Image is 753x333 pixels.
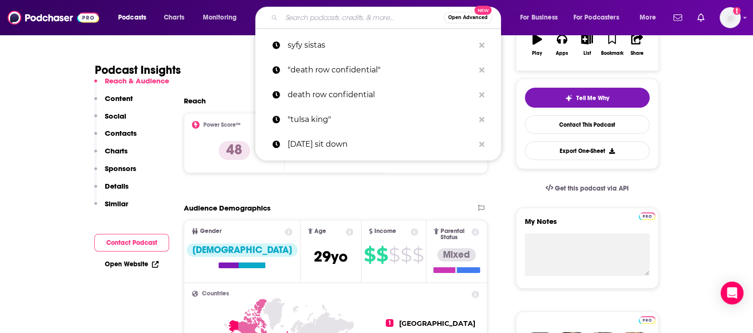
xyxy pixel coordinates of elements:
button: open menu [633,10,668,25]
a: "death row confidential" [255,58,501,82]
p: syfy sistas [288,33,474,58]
button: Bookmark [600,28,624,62]
span: Charts [164,11,184,24]
span: $ [376,247,388,262]
span: $ [412,247,423,262]
label: My Notes [525,217,650,233]
img: User Profile [720,7,741,28]
span: $ [364,247,375,262]
span: For Business [520,11,558,24]
a: "tulsa king" [255,107,501,132]
button: Show profile menu [720,7,741,28]
h1: Podcast Insights [95,63,181,77]
span: Monitoring [203,11,237,24]
span: Parental Status [441,228,470,241]
a: Charts [158,10,190,25]
a: Contact This Podcast [525,115,650,134]
div: Play [532,50,542,56]
img: Podchaser - Follow, Share and Rate Podcasts [8,9,99,27]
span: Podcasts [118,11,146,24]
span: [GEOGRAPHIC_DATA] [399,319,475,328]
button: Contacts [94,129,137,146]
p: "death row confidential" [288,58,474,82]
span: Age [314,228,326,234]
div: Bookmark [601,50,623,56]
p: "tulsa king" [288,107,474,132]
button: open menu [111,10,159,25]
span: New [474,6,492,15]
span: 1 [386,319,393,327]
img: Podchaser Pro [639,316,655,324]
div: Share [631,50,643,56]
a: Get this podcast via API [538,177,637,200]
span: Get this podcast via API [555,184,629,192]
p: death row confidential [288,82,474,107]
button: Charts [94,146,128,164]
div: Apps [556,50,568,56]
a: Open Website [105,260,159,268]
button: Open AdvancedNew [444,12,492,23]
span: Countries [202,291,229,297]
div: Search podcasts, credits, & more... [264,7,510,29]
a: Pro website [639,315,655,324]
button: Export One-Sheet [525,141,650,160]
span: Open Advanced [448,15,488,20]
p: Social [105,111,126,121]
a: Show notifications dropdown [670,10,686,26]
p: sunday sit down [288,132,474,157]
h2: Power Score™ [203,121,241,128]
button: Social [94,111,126,129]
span: $ [389,247,400,262]
button: Share [624,28,649,62]
p: Reach & Audience [105,76,169,85]
h2: Reach [184,96,206,105]
button: Details [94,182,129,199]
button: tell me why sparkleTell Me Why [525,88,650,108]
span: 29 yo [314,247,348,266]
span: Gender [200,228,221,234]
button: Play [525,28,550,62]
div: Open Intercom Messenger [721,282,743,304]
button: Contact Podcast [94,234,169,252]
img: Podchaser Pro [639,212,655,220]
div: Mixed [437,248,476,262]
svg: Add a profile image [733,7,741,15]
p: 48 [219,141,250,160]
span: $ [401,247,412,262]
button: Content [94,94,133,111]
div: [DEMOGRAPHIC_DATA] [187,243,298,257]
p: Details [105,182,129,191]
button: Similar [94,199,128,217]
p: Content [105,94,133,103]
button: open menu [513,10,570,25]
a: Show notifications dropdown [693,10,708,26]
a: syfy sistas [255,33,501,58]
span: More [640,11,656,24]
p: Sponsors [105,164,136,173]
span: Tell Me Why [576,94,609,102]
button: Apps [550,28,574,62]
span: Logged in as idcontent [720,7,741,28]
a: [DATE] sit down [255,132,501,157]
a: death row confidential [255,82,501,107]
p: Similar [105,199,128,208]
button: open menu [196,10,249,25]
div: List [583,50,591,56]
input: Search podcasts, credits, & more... [281,10,444,25]
button: Reach & Audience [94,76,169,94]
p: Contacts [105,129,137,138]
button: open menu [567,10,633,25]
a: Pro website [639,211,655,220]
p: Charts [105,146,128,155]
span: For Podcasters [573,11,619,24]
span: Income [374,228,396,234]
button: List [574,28,599,62]
h2: Audience Demographics [184,203,271,212]
button: Sponsors [94,164,136,182]
img: tell me why sparkle [565,94,572,102]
